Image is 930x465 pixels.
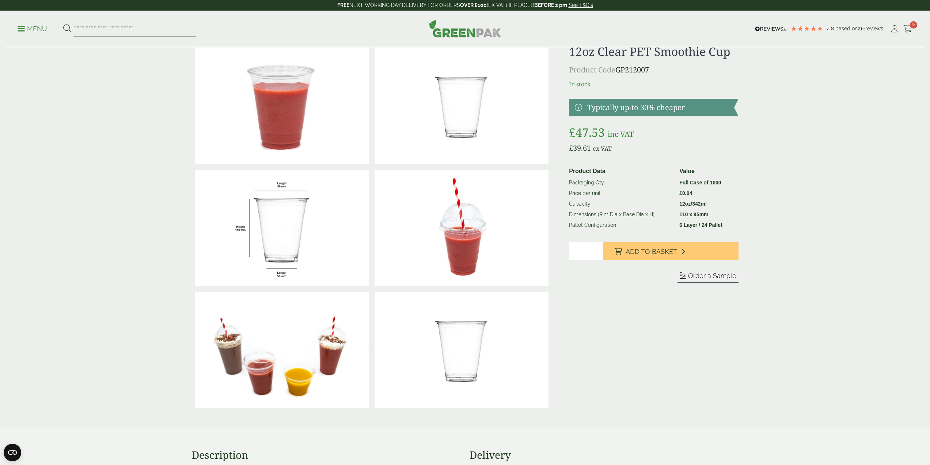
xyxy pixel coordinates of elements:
[195,170,369,286] img: 12oz Smoothie
[429,20,501,37] img: GreenPak Supplies
[835,26,858,31] span: Based on
[566,177,676,188] td: Packaging Qty
[534,2,567,8] strong: BEFORE 2 pm
[603,242,739,260] button: Add to Basket
[195,48,369,164] img: 12oz PET Smoothie Cup With Raspberry Smoothie No Lid
[569,80,738,89] p: In stock
[375,170,548,286] img: 12oz PET Smoothie Cup With Raspberry Smoothie With Domed Lid With Hole And Straw
[566,188,676,199] td: Price per unit
[18,25,47,32] a: Menu
[688,272,736,280] span: Order a Sample
[865,26,883,31] span: reviews
[626,248,677,256] span: Add to Basket
[593,145,612,153] span: ex VAT
[679,190,692,196] bdi: 0.04
[903,23,912,34] a: 0
[755,26,787,31] img: REVIEWS.io
[18,25,47,33] p: Menu
[195,292,369,408] img: PET Smoothie Group Shot 1
[569,65,615,75] span: Product Code
[679,201,707,207] strong: 12oz/342ml
[676,165,735,177] th: Value
[4,444,21,461] button: Open CMP widget
[566,220,676,230] td: Pallet Configuration
[858,26,865,31] span: 216
[375,48,548,164] img: 12oz Clear PET Smoothie Cup 0
[790,25,823,32] div: 4.79 Stars
[566,209,676,220] td: Dimensions (Rim Dia x Base Dia x H)
[827,26,835,31] span: 4.8
[566,199,676,209] td: Capacity
[192,449,461,461] h3: Description
[569,143,573,153] span: £
[566,165,676,177] th: Product Data
[608,129,634,139] span: inc VAT
[569,2,593,8] a: See T&C's
[679,211,708,217] strong: 110 x 95mm
[679,222,722,228] strong: 6 Layer / 24 Pallet
[569,124,605,140] bdi: 47.53
[569,143,591,153] bdi: 39.61
[569,124,576,140] span: £
[375,292,548,408] img: 12oz Clear PET Smoothie Cup Single Sleeve Of 0
[677,271,739,283] button: Order a Sample
[460,2,487,8] strong: OVER £100
[903,25,912,33] i: Cart
[679,180,721,185] strong: Full Case of 1000
[890,25,899,33] i: My Account
[569,45,738,59] h1: 12oz Clear PET Smoothie Cup
[337,2,349,8] strong: FREE
[569,64,738,75] p: GP212007
[910,21,917,29] span: 0
[470,449,739,461] h3: Delivery
[679,190,682,196] span: £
